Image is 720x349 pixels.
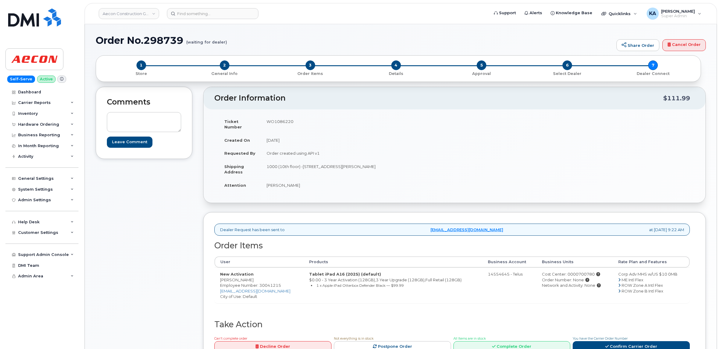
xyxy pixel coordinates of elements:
[616,39,659,51] a: Share Order
[136,60,146,70] span: 1
[215,257,304,267] th: User
[542,277,607,283] div: Order Number: None
[103,71,179,76] p: Store
[304,257,483,267] th: Products
[482,267,536,303] td: 14554645 - Telus
[224,183,246,188] strong: Attention
[220,272,254,276] strong: New Activation
[261,147,450,160] td: Order created using API v1
[214,241,690,250] h2: Order Items
[214,320,690,329] h2: Take Action
[261,179,450,192] td: [PERSON_NAME]
[527,71,608,76] p: Select Dealer
[309,272,381,276] strong: Tablet iPad A16 (2025) (default)
[96,35,613,46] h1: Order No.298739
[306,60,315,70] span: 3
[182,70,267,76] a: 2 General Info
[316,283,404,288] small: 1 x Apple iPad Otterbox Defender Black — $99.99
[261,134,450,147] td: [DATE]
[107,98,181,106] h2: Comments
[573,337,628,341] span: You have the Carrier Order Number
[662,39,706,51] a: Cancel Order
[224,138,250,143] strong: Created On
[356,71,437,76] p: Details
[542,271,607,277] div: Cost Center: 0000700780
[215,267,304,303] td: [PERSON_NAME] City of Use: Default
[261,115,450,134] td: WO1086220
[663,92,690,104] div: $111.99
[224,164,244,175] strong: Shipping Address
[220,60,229,70] span: 2
[267,70,353,76] a: 3 Order Items
[477,60,486,70] span: 5
[441,71,522,76] p: Approval
[622,289,663,293] span: ROW Zone B Intl Flex
[439,70,524,76] a: 5 Approval
[220,289,290,293] a: [EMAIL_ADDRESS][DOMAIN_NAME]
[261,160,450,179] td: 1000 (10th floor) -[STREET_ADDRESS][PERSON_NAME]
[622,277,643,282] span: ME Intl Flex
[224,151,255,156] strong: Requested By
[184,71,265,76] p: General Info
[214,337,247,341] span: Can't complete order
[101,70,182,76] a: 1 Store
[353,70,439,76] a: 4 Details
[453,337,486,341] span: All Items are in stock
[186,35,227,44] small: (waiting for dealer)
[214,224,690,236] div: Dealer Request has been sent to at [DATE] 9:22 AM
[107,137,152,148] input: Leave Comment
[542,283,607,288] div: Network and Activity: None
[270,71,351,76] p: Order Items
[391,60,401,70] span: 4
[622,283,663,288] span: ROW Zone A Intl Flex
[224,119,242,130] strong: Ticket Number
[304,267,483,303] td: $0.00 - 3 Year Activation (128GB),3 Year Upgrade (128GB),Full Retail (128GB)
[334,337,373,341] span: Not everything is in stock
[536,257,613,267] th: Business Units
[482,257,536,267] th: Business Account
[220,283,281,288] span: Employee Number: 30041215
[524,70,610,76] a: 6 Select Dealer
[613,267,690,303] td: Corp Adv MHS w/US $10 0MB
[214,94,663,102] h2: Order Information
[613,257,690,267] th: Rate Plan and Features
[562,60,572,70] span: 6
[430,227,503,233] a: [EMAIL_ADDRESS][DOMAIN_NAME]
